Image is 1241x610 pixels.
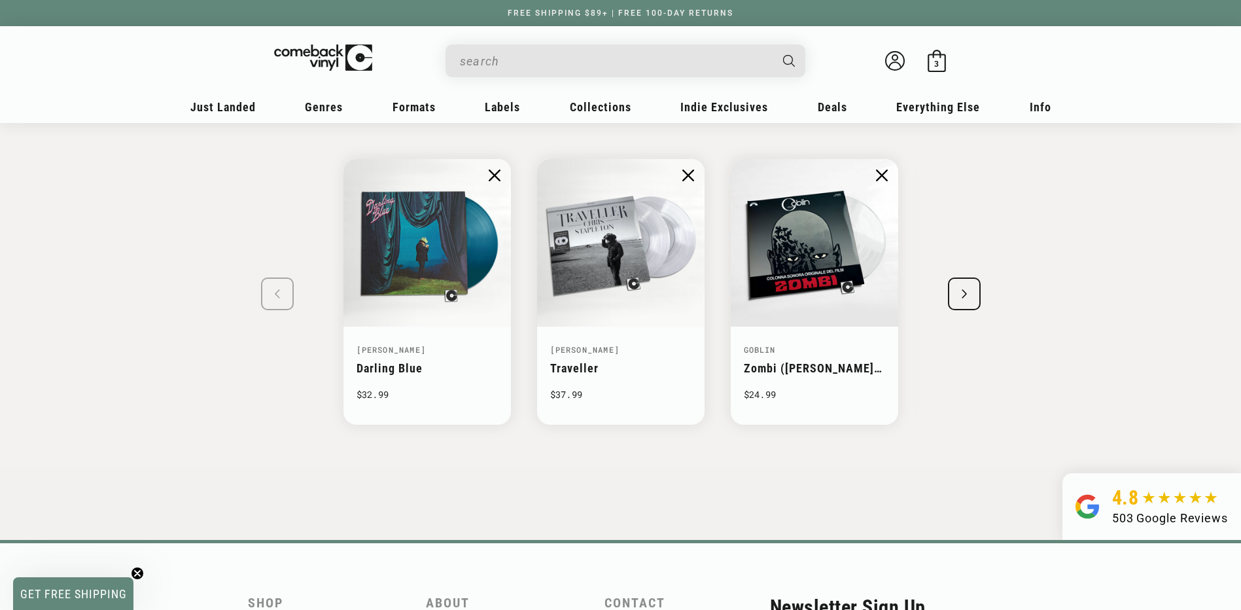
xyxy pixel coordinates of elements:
img: close.png [876,170,888,181]
span: GET FREE SHIPPING [20,587,127,601]
span: Formats [393,100,436,114]
p: $37.99 [550,386,691,403]
img: Chris Stapleton - "Traveller" Indie Exclusive [537,159,705,327]
span: Genres [305,100,343,114]
div: GET FREE SHIPPINGClose teaser [13,577,133,610]
p: $32.99 [357,386,498,403]
li: 3 / 8 [731,159,898,425]
img: Marcus King - "Darling Blue" Indie Exclusive [343,159,511,327]
div: Search [446,45,805,77]
img: Goblin - "Zombi" Indie Exclusive [731,159,898,327]
span: Labels [485,100,520,114]
img: star5.svg [1142,492,1217,505]
span: Info [1030,100,1051,114]
a: Darling Blue [357,361,423,375]
input: When autocomplete results are available use up and down arrows to review and enter to select [460,48,770,75]
li: 2 / 8 [537,159,705,425]
a: 4.8 503 Google Reviews [1062,473,1241,540]
span: Just Landed [190,100,256,114]
button: Close teaser [131,567,144,580]
li: 1 / 8 [343,159,511,425]
div: 503 Google Reviews [1112,509,1228,527]
span: Deals [818,100,847,114]
span: Collections [570,100,631,114]
div: Next slide [948,278,981,310]
span: Indie Exclusives [680,100,768,114]
a: Traveller [550,361,599,375]
p: $24.99 [744,386,885,403]
a: FREE SHIPPING $89+ | FREE 100-DAY RETURNS [495,9,746,18]
img: Group.svg [1075,486,1099,527]
img: close.png [682,170,694,181]
img: close.png [489,170,500,181]
span: 4.8 [1112,486,1139,509]
span: 3 [934,59,939,69]
span: Everything Else [896,100,980,114]
button: Search [771,45,807,77]
a: Zombi ([PERSON_NAME] Sonora Originale Del Film) [744,361,882,403]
